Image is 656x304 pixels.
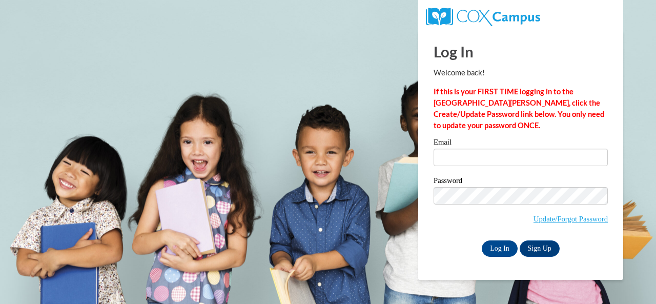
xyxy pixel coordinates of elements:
a: Sign Up [520,240,560,257]
p: Welcome back! [434,67,608,78]
label: Password [434,177,608,187]
strong: If this is your FIRST TIME logging in to the [GEOGRAPHIC_DATA][PERSON_NAME], click the Create/Upd... [434,87,604,130]
input: Log In [482,240,518,257]
img: COX Campus [426,8,540,26]
label: Email [434,138,608,149]
a: Update/Forgot Password [534,215,608,223]
h1: Log In [434,41,608,62]
a: COX Campus [426,12,540,21]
